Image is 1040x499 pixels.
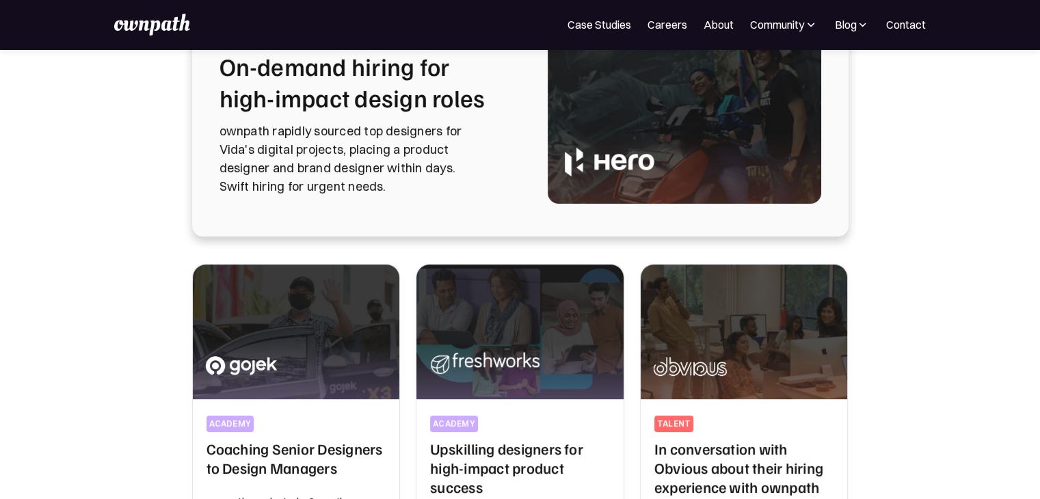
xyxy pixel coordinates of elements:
[568,16,631,33] a: Case Studies
[657,418,691,429] div: talent
[430,439,610,496] h2: Upskilling designers for high-impact product success
[219,27,821,209] a: talentOn-demand hiring for high-impact design rolesownpath rapidly sourced top designers for Vida...
[654,439,834,496] h2: In conversation with Obvious about their hiring experience with ownpath
[750,16,804,33] div: Community
[433,418,475,429] div: Academy
[206,439,386,477] h2: Coaching Senior Designers to Design Managers
[834,16,870,33] div: Blog
[641,265,848,399] img: In conversation with Obvious about their hiring experience with ownpath
[886,16,926,33] a: Contact
[209,418,252,429] div: academy
[193,265,400,399] img: Coaching Senior Designers to Design Managers
[704,16,734,33] a: About
[416,265,624,399] img: Upskilling designers for high-impact product success
[219,122,515,195] p: ownpath rapidly sourced top designers for Vida's digital projects, placing a product designer and...
[219,51,515,113] h2: On-demand hiring for high-impact design roles
[750,16,818,33] div: Community
[834,16,856,33] div: Blog
[648,16,687,33] a: Careers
